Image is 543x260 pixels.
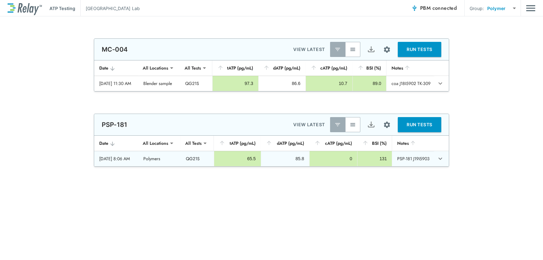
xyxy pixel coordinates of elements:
div: dATP (pg/mL) [263,64,300,72]
img: LuminUltra Relay [8,2,42,15]
p: VIEW LATEST [293,46,325,53]
div: BSI (%) [362,139,387,147]
button: RUN TESTS [398,117,441,132]
button: Export [363,117,379,132]
p: PSP-181 [102,121,127,128]
table: sticky table [94,136,449,167]
button: Main menu [526,2,535,14]
img: View All [350,122,356,128]
p: ATP Testing [49,5,75,12]
td: PSP-181 J19I5903 [392,151,434,166]
button: RUN TESTS [398,42,441,57]
div: cATP (pg/mL) [311,64,347,72]
button: expand row [435,153,446,164]
span: connected [432,4,457,12]
button: Export [363,42,379,57]
div: [DATE] 11:30 AM [99,80,133,87]
div: All Tests [181,137,206,150]
div: BSI (%) [357,64,381,72]
img: View All [350,46,356,53]
p: Group: [470,5,484,12]
p: MC-004 [102,46,128,53]
div: cATP (pg/mL) [314,139,352,147]
div: 65.5 [219,155,256,162]
img: Export Icon [367,121,375,129]
div: 86.6 [264,80,300,87]
div: 131 [363,155,387,162]
div: 10.7 [311,80,347,87]
span: PBM [420,4,457,13]
img: Latest [334,122,341,128]
p: [GEOGRAPHIC_DATA] Lab [86,5,140,12]
img: Latest [334,46,341,53]
img: Drawer Icon [526,2,535,14]
button: PBM connected [409,2,459,14]
td: QG21S [180,76,212,91]
div: Notes [397,139,429,147]
td: coa J18I5902 TK-309 [386,76,434,91]
td: QG21S [181,151,214,166]
th: Date [94,136,138,151]
img: Export Icon [367,46,375,54]
div: tATP (pg/mL) [217,64,253,72]
iframe: Resource center [441,241,537,255]
button: expand row [435,78,446,89]
img: Settings Icon [383,121,391,129]
p: VIEW LATEST [293,121,325,128]
th: Date [94,60,138,76]
div: dATP (pg/mL) [266,139,304,147]
button: Site setup [379,41,395,58]
img: Settings Icon [383,46,391,54]
div: tATP (pg/mL) [219,139,256,147]
div: All Locations [138,62,173,74]
div: 89.0 [358,80,381,87]
div: All Tests [180,62,205,74]
div: 0 [315,155,352,162]
div: 97.3 [218,80,253,87]
td: Blender sample [138,76,180,91]
td: Polymers [138,151,181,166]
button: Site setup [379,116,395,133]
div: All Locations [138,137,173,150]
div: Notes [392,64,429,72]
img: Connected Icon [411,5,418,11]
table: sticky table [94,60,449,91]
div: 85.8 [266,155,304,162]
div: [DATE] 8:06 AM [99,155,133,162]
